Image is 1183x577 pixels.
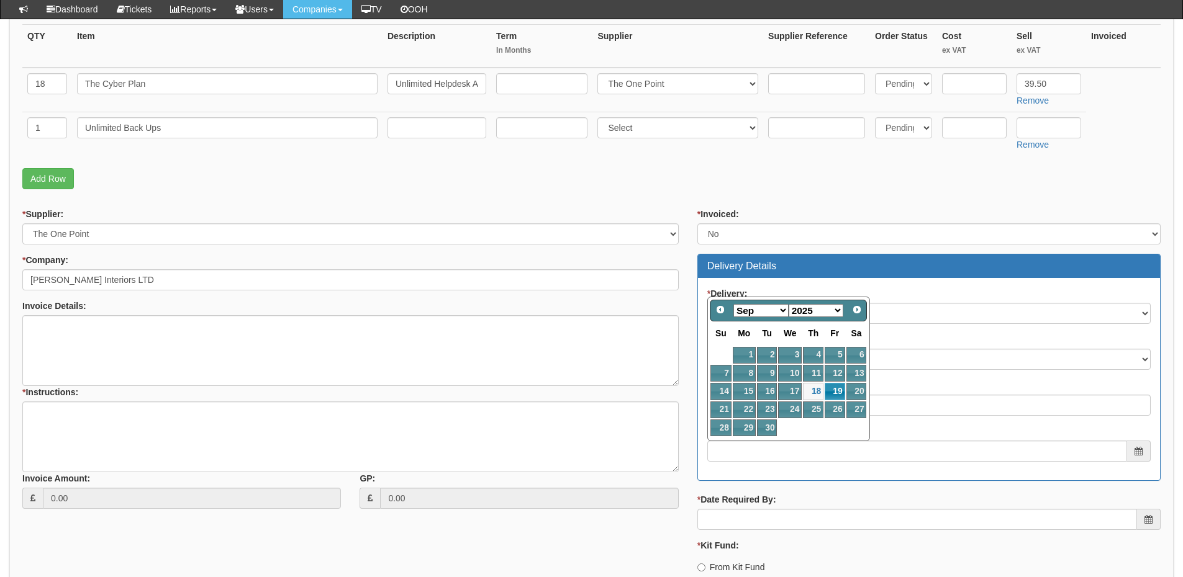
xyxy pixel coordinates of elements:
[846,365,867,382] a: 13
[825,383,845,400] a: 19
[72,24,383,68] th: Item
[1086,24,1161,68] th: Invoiced
[778,401,802,418] a: 24
[1017,45,1081,56] small: ex VAT
[848,302,866,319] a: Next
[852,305,862,315] span: Next
[733,419,756,436] a: 29
[942,45,1007,56] small: ex VAT
[22,386,78,398] label: Instructions:
[763,24,870,68] th: Supplier Reference
[846,401,867,418] a: 27
[757,365,777,382] a: 9
[710,401,732,418] a: 21
[851,328,862,338] span: Saturday
[825,401,845,418] a: 26
[715,328,727,338] span: Sunday
[715,305,725,315] span: Prev
[1017,140,1049,150] a: Remove
[360,472,375,485] label: GP:
[496,45,587,56] small: In Months
[803,365,823,382] a: 11
[22,254,68,266] label: Company:
[491,24,592,68] th: Term
[733,383,756,400] a: 15
[757,383,777,400] a: 16
[592,24,763,68] th: Supplier
[757,347,777,364] a: 2
[757,419,777,436] a: 30
[803,401,823,418] a: 25
[22,24,72,68] th: QTY
[697,208,739,220] label: Invoiced:
[712,302,729,319] a: Prev
[710,365,732,382] a: 7
[22,472,90,485] label: Invoice Amount:
[707,261,1151,272] h3: Delivery Details
[22,300,86,312] label: Invoice Details:
[733,347,756,364] a: 1
[697,493,776,506] label: Date Required By:
[1017,96,1049,105] a: Remove
[778,347,802,364] a: 3
[808,328,818,338] span: Thursday
[697,563,705,571] input: From Kit Fund
[707,287,748,300] label: Delivery:
[22,208,63,220] label: Supplier:
[697,539,739,552] label: Kit Fund:
[383,24,491,68] th: Description
[778,383,802,400] a: 17
[846,347,867,364] a: 6
[803,347,823,364] a: 4
[757,401,777,418] a: 23
[778,365,802,382] a: 10
[733,401,756,418] a: 22
[825,347,845,364] a: 5
[710,419,732,436] a: 28
[870,24,937,68] th: Order Status
[710,383,732,400] a: 14
[733,365,756,382] a: 8
[738,328,750,338] span: Monday
[1012,24,1086,68] th: Sell
[22,168,74,189] a: Add Row
[846,383,867,400] a: 20
[784,328,797,338] span: Wednesday
[830,328,839,338] span: Friday
[937,24,1012,68] th: Cost
[803,383,823,400] a: 18
[697,561,765,573] label: From Kit Fund
[762,328,772,338] span: Tuesday
[825,365,845,382] a: 12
